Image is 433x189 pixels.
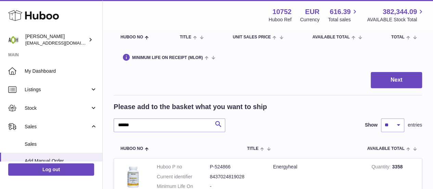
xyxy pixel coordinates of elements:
strong: EUR [305,7,319,16]
span: Listings [25,86,90,93]
span: Title [180,35,191,39]
button: Next [371,72,422,88]
a: 616.39 Total sales [328,7,358,23]
dt: Huboo P no [157,164,210,170]
a: Log out [8,163,94,176]
span: AVAILABLE Stock Total [367,16,425,23]
img: internalAdmin-10752@internal.huboo.com [8,35,18,45]
span: Unit Sales Price [233,35,271,39]
h2: Please add to the basket what you want to ship [114,102,267,111]
span: Stock [25,105,90,111]
span: Sales [25,141,97,147]
span: AVAILABLE Total [367,146,405,151]
span: Title [247,146,258,151]
dd: P-524866 [210,164,263,170]
span: Minimum Life On Receipt (MLOR) [132,56,203,60]
span: AVAILABLE Total [312,35,349,39]
span: Add Manual Order [25,158,97,164]
span: entries [408,122,422,128]
span: Total [391,35,405,39]
div: [PERSON_NAME] [25,33,87,46]
a: 382,344.09 AVAILABLE Stock Total [367,7,425,23]
div: Currency [300,16,320,23]
strong: 10752 [272,7,292,16]
span: Sales [25,123,90,130]
div: Huboo Ref [269,16,292,23]
strong: Quantity [371,164,392,171]
span: Total sales [328,16,358,23]
label: Show [365,122,378,128]
span: My Dashboard [25,68,97,74]
span: 616.39 [330,7,351,16]
span: Huboo no [120,146,143,151]
span: [EMAIL_ADDRESS][DOMAIN_NAME] [25,40,101,46]
dt: Current identifier [157,174,210,180]
dd: 8437024819028 [210,174,263,180]
span: 382,344.09 [383,7,417,16]
span: Huboo no [120,35,143,39]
